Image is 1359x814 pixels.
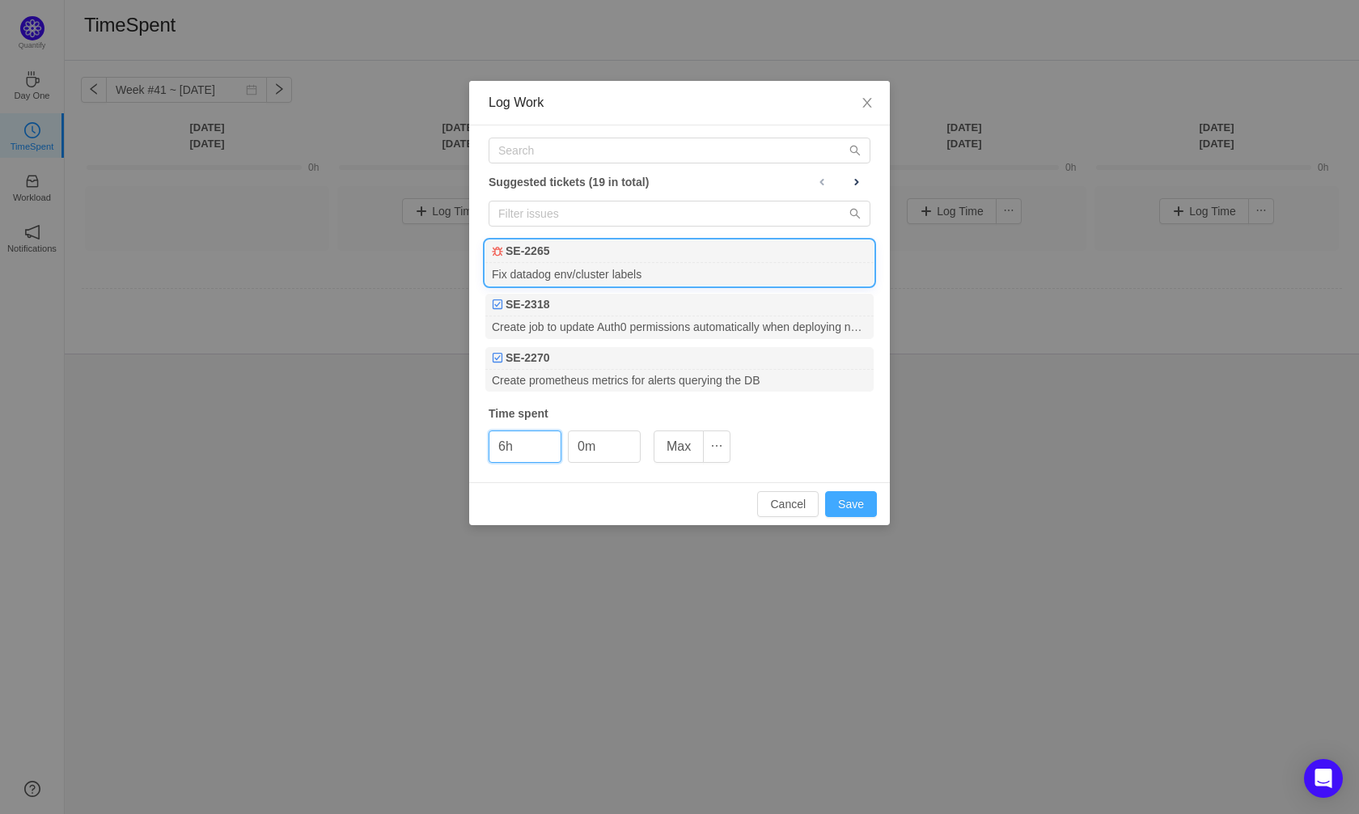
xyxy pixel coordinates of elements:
button: icon: ellipsis [703,430,730,463]
i: icon: close [861,96,874,109]
b: SE-2265 [506,243,549,260]
input: Filter issues [489,201,870,227]
button: Max [654,430,704,463]
button: Cancel [757,491,819,517]
button: Save [825,491,877,517]
b: SE-2270 [506,350,549,367]
div: Log Work [489,94,870,112]
input: Search [489,138,870,163]
img: 10303 [492,246,503,257]
div: Suggested tickets (19 in total) [489,172,870,193]
button: Close [845,81,890,126]
div: Create prometheus metrics for alerts querying the DB [485,370,874,392]
div: Time spent [489,405,870,422]
i: icon: search [849,145,861,156]
div: Fix datadog env/cluster labels [485,263,874,285]
div: Create job to update Auth0 permissions automatically when deploying new version of APIs [485,316,874,338]
i: icon: search [849,208,861,219]
b: SE-2318 [506,296,549,313]
div: Open Intercom Messenger [1304,759,1343,798]
img: 10318 [492,352,503,363]
img: 10318 [492,299,503,310]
